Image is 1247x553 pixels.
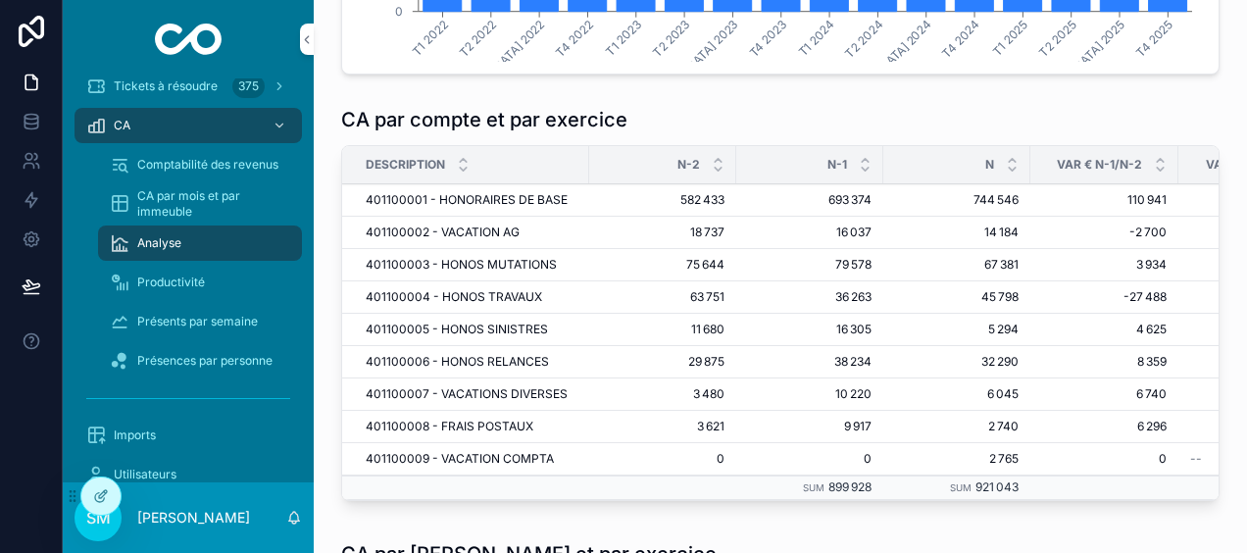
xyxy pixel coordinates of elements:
h1: CA par compte et par exercice [341,106,627,133]
span: 0 [1042,451,1167,467]
span: 4 625 [1042,322,1167,337]
tspan: 0 [395,4,403,19]
tspan: T1 2023 [602,17,643,58]
tspan: T4 2022 [553,17,596,60]
tspan: T2 2023 [649,17,692,60]
span: 38 234 [748,354,872,370]
span: 10 220 [748,386,872,402]
span: 582 433 [601,192,724,208]
a: Productivité [98,265,302,300]
span: 5 294 [895,322,1019,337]
span: 401100007 - VACATIONS DIVERSES [366,386,568,402]
span: 0 [601,451,724,467]
span: 401100002 - VACATION AG [366,225,520,240]
span: -27 488 [1042,289,1167,305]
span: 14 184 [895,225,1019,240]
span: CA par mois et par immeuble [137,188,282,220]
span: 79 578 [748,257,872,273]
span: 899 928 [828,479,872,494]
span: 2 740 [895,419,1019,434]
img: App logo [155,24,223,55]
span: 6 740 [1042,386,1167,402]
span: 63 751 [601,289,724,305]
span: 401100003 - HONOS MUTATIONS [366,257,557,273]
tspan: T1 2022 [409,17,450,58]
span: 45 798 [895,289,1019,305]
span: Comptabilité des revenus [137,157,278,173]
span: 744 546 [895,192,1019,208]
span: 3 934 [1042,257,1167,273]
span: -- [1190,451,1202,467]
small: Sum [803,482,824,493]
span: 110 941 [1042,192,1167,208]
span: 9 917 [748,419,872,434]
tspan: T4 2024 [939,17,983,61]
tspan: T2 2024 [842,17,886,61]
div: 375 [232,75,265,98]
span: 921 043 [975,479,1019,494]
span: N [985,157,994,173]
p: [PERSON_NAME] [137,508,250,528]
span: 67 381 [895,257,1019,273]
tspan: T1 2024 [795,17,837,59]
tspan: T4 2023 [746,17,789,60]
span: Var € N-1/N-2 [1057,157,1142,173]
span: 16 037 [748,225,872,240]
span: 11 680 [601,322,724,337]
a: Tickets à résoudre375 [75,69,302,104]
span: 75 644 [601,257,724,273]
span: 401100006 - HONOS RELANCES [366,354,549,370]
span: 36 263 [748,289,872,305]
span: 29 875 [601,354,724,370]
span: 401100009 - VACATION COMPTA [366,451,554,467]
a: Présences par personne [98,343,302,378]
span: N-1 [827,157,847,173]
span: Présences par personne [137,353,273,369]
a: Analyse [98,226,302,261]
tspan: T4 2025 [1133,17,1176,60]
span: 8 359 [1042,354,1167,370]
a: CA par mois et par immeuble [98,186,302,222]
span: 401100008 - FRAIS POSTAUX [366,419,533,434]
a: Imports [75,418,302,453]
a: Comptabilité des revenus [98,147,302,182]
span: SM [86,506,111,529]
span: Productivité [137,275,205,290]
span: 3 621 [601,419,724,434]
span: 0 [748,451,872,467]
span: -2 700 [1042,225,1167,240]
span: 6 296 [1042,419,1167,434]
span: 32 290 [895,354,1019,370]
tspan: T2 2022 [456,17,499,60]
span: Description [366,157,445,173]
span: 401100005 - HONOS SINISTRES [366,322,548,337]
span: 2 765 [895,451,1019,467]
a: CA [75,108,302,143]
span: 693 374 [748,192,872,208]
span: Imports [114,427,156,443]
span: N-2 [677,157,700,173]
span: CA [114,118,130,133]
tspan: T1 2025 [989,17,1030,58]
span: Utilisateurs [114,467,176,482]
a: Utilisateurs [75,457,302,492]
span: 3 480 [601,386,724,402]
a: Présents par semaine [98,304,302,339]
span: 16 305 [748,322,872,337]
span: 6 045 [895,386,1019,402]
span: Présents par semaine [137,314,258,329]
span: 401100001 - HONORAIRES DE BASE [366,192,568,208]
div: scrollable content [63,78,314,482]
span: Tickets à résoudre [114,78,218,94]
span: 401100004 - HONOS TRAVAUX [366,289,542,305]
span: Analyse [137,235,181,251]
tspan: T2 2025 [1036,17,1079,60]
span: 18 737 [601,225,724,240]
small: Sum [950,482,972,493]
